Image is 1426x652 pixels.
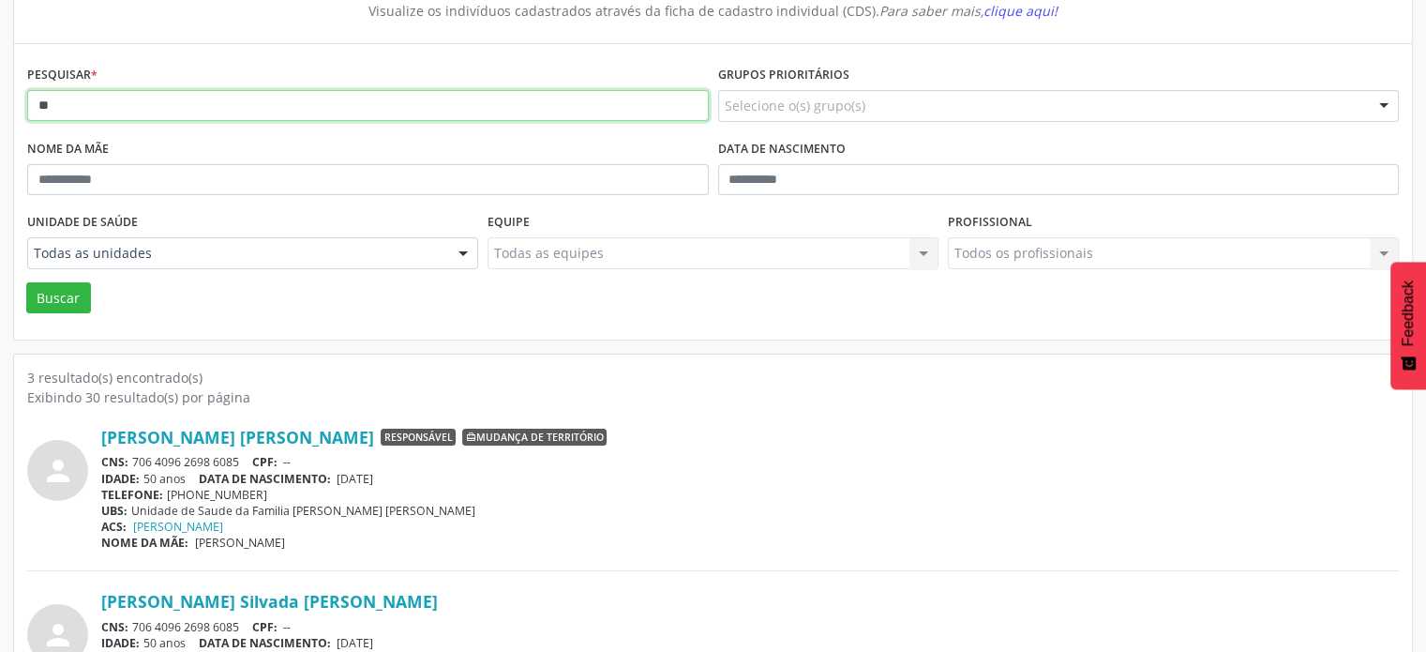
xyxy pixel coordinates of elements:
span: Responsável [381,429,456,446]
label: Profissional [948,208,1032,237]
span: IDADE: [101,635,140,651]
span: CNS: [101,619,128,635]
span: [PERSON_NAME] [195,535,285,551]
span: ACS: [101,519,127,535]
div: 706 4096 2698 6085 [101,454,1399,470]
span: DATA DE NASCIMENTO: [199,471,331,487]
label: Data de nascimento [718,135,846,164]
div: Unidade de Saude da Familia [PERSON_NAME] [PERSON_NAME] [101,503,1399,519]
span: CPF: [252,619,278,635]
label: Nome da mãe [27,135,109,164]
label: Unidade de saúde [27,208,138,237]
button: Buscar [26,282,91,314]
span: CPF: [252,454,278,470]
span: IDADE: [101,471,140,487]
div: 706 4096 2698 6085 [101,619,1399,635]
div: Exibindo 30 resultado(s) por página [27,387,1399,407]
span: -- [283,619,291,635]
span: DATA DE NASCIMENTO: [199,635,331,651]
span: [DATE] [337,635,373,651]
i: person [41,454,75,488]
span: UBS: [101,503,128,519]
i: Para saber mais, [879,2,1058,20]
span: clique aqui! [983,2,1058,20]
span: -- [283,454,291,470]
span: CNS: [101,454,128,470]
div: 50 anos [101,635,1399,651]
span: Mudança de território [462,429,607,446]
a: [PERSON_NAME] Silvada [PERSON_NAME] [101,591,438,612]
span: NOME DA MÃE: [101,535,188,551]
div: Visualize os indivíduos cadastrados através da ficha de cadastro individual (CDS). [40,1,1386,21]
button: Feedback - Mostrar pesquisa [1390,262,1426,389]
span: Selecione o(s) grupo(s) [725,96,865,115]
div: 3 resultado(s) encontrado(s) [27,368,1399,387]
a: [PERSON_NAME] [PERSON_NAME] [101,427,374,447]
a: [PERSON_NAME] [133,519,223,535]
label: Pesquisar [27,61,98,90]
div: [PHONE_NUMBER] [101,487,1399,503]
label: Grupos prioritários [718,61,849,90]
label: Equipe [488,208,530,237]
div: 50 anos [101,471,1399,487]
span: TELEFONE: [101,487,163,503]
span: Feedback [1400,281,1417,346]
span: [DATE] [337,471,373,487]
i: person [41,618,75,652]
span: Todas as unidades [34,244,440,263]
